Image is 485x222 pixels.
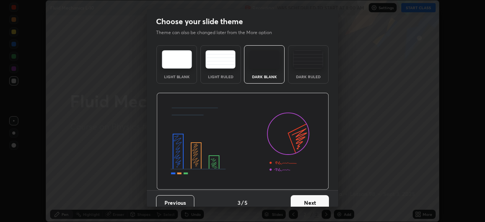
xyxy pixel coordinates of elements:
[238,199,241,207] h4: 3
[241,199,244,207] h4: /
[291,195,329,210] button: Next
[293,50,323,69] img: darkRuledTheme.de295e13.svg
[156,16,243,26] h2: Choose your slide theme
[205,75,236,79] div: Light Ruled
[156,93,329,190] img: darkThemeBanner.d06ce4a2.svg
[249,75,280,79] div: Dark Blank
[161,75,192,79] div: Light Blank
[156,195,194,210] button: Previous
[293,75,324,79] div: Dark Ruled
[205,50,236,69] img: lightRuledTheme.5fabf969.svg
[162,50,192,69] img: lightTheme.e5ed3b09.svg
[249,50,280,69] img: darkTheme.f0cc69e5.svg
[156,29,280,36] p: Theme can also be changed later from the More option
[244,199,247,207] h4: 5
